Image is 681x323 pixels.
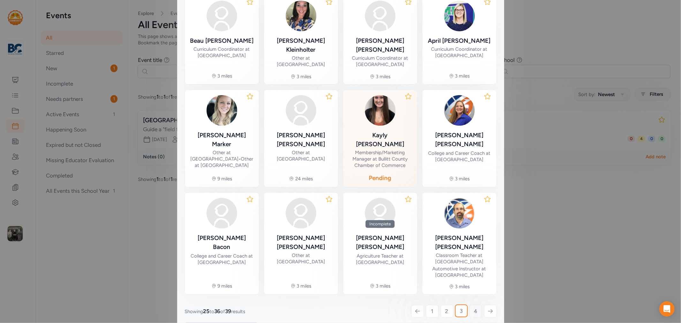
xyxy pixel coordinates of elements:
div: Other at [GEOGRAPHIC_DATA] [269,252,333,265]
img: Hu0A9jKKR4eQehyFv68E [207,95,237,126]
img: y5ajmkVMRFatrn0jYCVg [444,1,475,31]
a: 4 [469,305,482,318]
img: kAPQvw9BQTSF81woIZsG [444,198,475,229]
span: 3 [460,307,463,315]
div: Membership/Marketing Manager at Bullitt County Chamber of Commerce [348,149,412,169]
span: 36 [215,308,221,314]
span: 2 [445,307,449,315]
span: Showing to of results [185,307,246,315]
div: Pending [369,174,391,183]
div: Curriculum Coordinator at [GEOGRAPHIC_DATA] [428,46,491,59]
div: Open Intercom Messenger [659,301,675,317]
div: Curriculum Coordinator at [GEOGRAPHIC_DATA] [348,55,412,68]
div: 9 miles [218,176,232,182]
img: avatar38fbb18c.svg [365,198,396,229]
div: April [PERSON_NAME] [428,36,491,45]
div: Agriculture Teacher at [GEOGRAPHIC_DATA] [348,253,412,266]
img: Se7k9s9T52Avt57AG82e [444,95,475,126]
span: • [238,156,241,162]
div: 3 miles [455,73,470,79]
div: Kayly [PERSON_NAME] [348,131,412,149]
img: avatar38fbb18c.svg [286,198,316,229]
span: 4 [474,307,477,315]
div: Beau [PERSON_NAME] [190,36,253,45]
img: avatar38fbb18c.svg [286,95,316,126]
span: 39 [225,308,231,314]
img: avatar38fbb18c.svg [365,1,396,31]
img: ozH3xmCOSeWVwDYRAR0K [286,1,316,31]
div: Incomplete [366,220,395,228]
div: [PERSON_NAME] [PERSON_NAME] [428,131,491,149]
div: [PERSON_NAME] [PERSON_NAME] [269,234,333,252]
div: [PERSON_NAME] [PERSON_NAME] [348,234,412,252]
div: 3 miles [376,73,391,80]
div: College and Career Coach at [GEOGRAPHIC_DATA] [190,253,254,266]
div: [PERSON_NAME] Kleinholter [269,36,333,54]
div: 3 miles [218,73,232,79]
div: 3 miles [455,176,470,182]
a: 2 [441,305,453,318]
a: 1 [426,305,439,318]
div: [PERSON_NAME] [PERSON_NAME] [428,234,491,252]
span: 1 [431,307,433,315]
div: Curriculum Coordinator at [GEOGRAPHIC_DATA] [190,46,254,59]
div: Other at [GEOGRAPHIC_DATA] [269,55,333,68]
div: 3 miles [455,283,470,290]
div: College and Career Coach at [GEOGRAPHIC_DATA] [428,150,491,163]
div: 3 miles [297,73,312,80]
img: h0GcCM1aRQWXUTSbhDzT [365,95,396,126]
div: [PERSON_NAME] [PERSON_NAME] [348,36,412,54]
div: Other at [GEOGRAPHIC_DATA] [269,149,333,162]
div: 24 miles [295,176,313,182]
div: 3 miles [297,283,312,289]
div: 3 miles [376,283,391,289]
span: 25 [203,308,210,314]
div: Classroom Teacher at [GEOGRAPHIC_DATA] [428,252,491,265]
div: [PERSON_NAME] [PERSON_NAME] [269,131,333,149]
div: [PERSON_NAME] Bacon [190,234,254,252]
div: Automotive Instructor at [GEOGRAPHIC_DATA] [428,266,491,278]
img: avatar38fbb18c.svg [207,1,237,31]
img: avatar38fbb18c.svg [207,198,237,229]
div: 9 miles [218,283,232,289]
div: [PERSON_NAME] Marker [190,131,254,149]
div: Other at [GEOGRAPHIC_DATA] Other at [GEOGRAPHIC_DATA] [190,149,254,169]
